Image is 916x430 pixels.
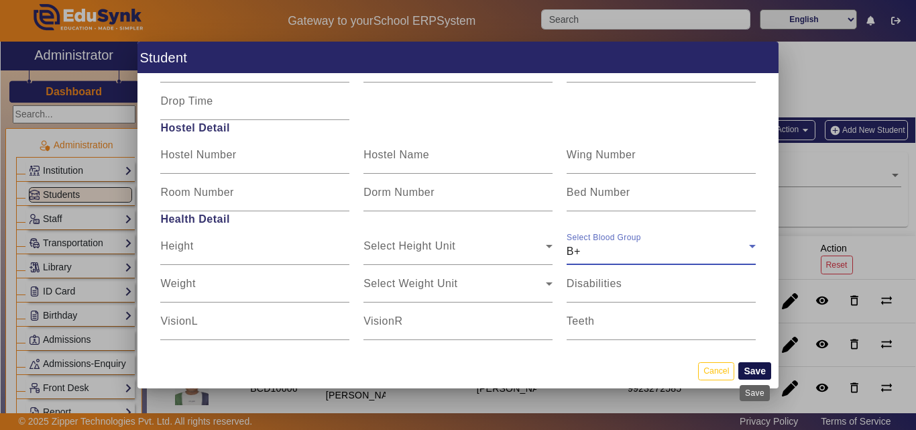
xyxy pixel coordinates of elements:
mat-label: VisionL [160,315,198,327]
div: Save [740,385,770,401]
button: Cancel [698,362,734,380]
mat-label: Select Blood Group [567,233,641,242]
mat-label: VisionR [363,315,402,327]
mat-label: Select Weight Unit [363,278,457,289]
mat-label: Hostel Number [160,149,236,160]
mat-label: Teeth [567,315,595,327]
mat-label: Wing Number [567,149,636,160]
mat-label: Select Height Unit [363,240,455,252]
mat-label: Disabilities [567,278,622,289]
input: Room Number [160,190,349,206]
mat-label: Drop Time [160,95,213,107]
input: Disabilities [567,281,756,297]
mat-label: Height [160,240,193,252]
mat-label: Hostel Name [363,149,429,160]
input: Hostel Number [160,152,349,168]
span: Select Height Unit [363,244,546,260]
mat-label: Bed Number [567,186,630,198]
input: Drop Time [160,99,349,115]
span: Select Weight Unit [363,281,546,297]
input: VisionR [363,319,553,335]
input: Hostel Name [363,152,553,168]
mat-label: Weight [160,278,196,289]
span: Health Detail [154,211,762,227]
button: Save [738,362,771,380]
input: Bed Number [567,190,756,206]
input: Weight [160,281,349,297]
input: Dorm Number [363,190,553,206]
mat-label: Dorm Number [363,186,435,198]
span: B+ [567,246,581,257]
h1: Student [137,42,779,73]
input: Height [160,244,349,260]
input: Teeth [567,319,756,335]
input: Wing Number [567,152,756,168]
mat-label: Room Number [160,186,234,198]
input: VisionL [160,319,349,335]
span: Hostel Detail [154,120,762,136]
